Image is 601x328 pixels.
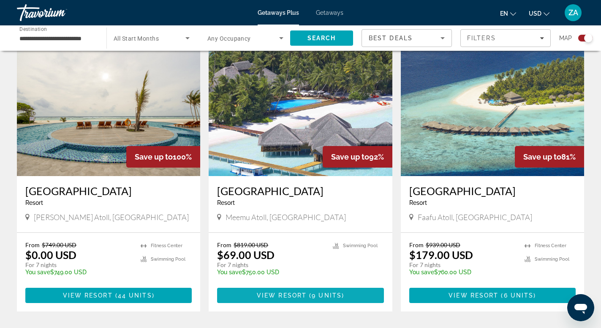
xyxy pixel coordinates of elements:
[316,9,343,16] a: Getaways
[535,256,569,262] span: Swimming Pool
[151,243,182,248] span: Fitness Center
[25,288,192,303] button: View Resort(44 units)
[307,35,336,41] span: Search
[209,41,392,176] img: Medhufushi Island Resort
[207,35,251,42] span: Any Occupancy
[567,294,594,321] iframe: Кнопка запуска окна обмена сообщениями
[504,292,534,299] span: 6 units
[426,241,460,248] span: $939.00 USD
[25,248,76,261] p: $0.00 USD
[369,35,413,41] span: Best Deals
[217,261,324,269] p: For 7 nights
[409,269,434,276] span: You save
[114,35,159,42] span: All Start Months
[42,241,76,248] span: $749.00 USD
[113,292,155,299] span: ( )
[151,256,185,262] span: Swimming Pool
[460,29,551,47] button: Filters
[19,26,47,32] span: Destination
[500,10,508,17] span: en
[217,248,275,261] p: $69.00 USD
[126,146,200,168] div: 100%
[343,243,378,248] span: Swimming Pool
[409,241,424,248] span: From
[323,146,392,168] div: 92%
[500,7,516,19] button: Change language
[409,269,516,276] p: $760.00 USD
[562,4,584,22] button: User Menu
[331,152,369,161] span: Save up to
[217,288,383,303] button: View Resort(9 units)
[217,241,231,248] span: From
[17,2,101,24] a: Travorium
[467,35,496,41] span: Filters
[568,8,578,17] span: ZA
[369,33,445,43] mat-select: Sort by
[515,146,584,168] div: 81%
[523,152,561,161] span: Save up to
[307,292,344,299] span: ( )
[258,9,299,16] a: Getaways Plus
[25,269,50,276] span: You save
[449,292,498,299] span: View Resort
[25,185,192,197] a: [GEOGRAPHIC_DATA]
[135,152,173,161] span: Save up to
[529,10,541,17] span: USD
[63,292,113,299] span: View Resort
[25,241,40,248] span: From
[409,261,516,269] p: For 7 nights
[312,292,342,299] span: 9 units
[217,269,242,276] span: You save
[409,248,473,261] p: $179.00 USD
[217,269,324,276] p: $750.00 USD
[498,292,536,299] span: ( )
[401,41,584,176] img: Filitheyo Island Resort
[17,41,200,176] img: Hondaafushi Island Resort
[409,199,427,206] span: Resort
[226,212,346,222] span: Meemu Atoll, [GEOGRAPHIC_DATA]
[217,199,235,206] span: Resort
[25,269,132,276] p: $749.00 USD
[257,292,307,299] span: View Resort
[418,212,532,222] span: Faafu Atoll, [GEOGRAPHIC_DATA]
[409,185,576,197] a: [GEOGRAPHIC_DATA]
[19,33,95,44] input: Select destination
[25,199,43,206] span: Resort
[234,241,268,248] span: $819.00 USD
[409,288,576,303] button: View Resort(6 units)
[217,185,383,197] a: [GEOGRAPHIC_DATA]
[34,212,189,222] span: [PERSON_NAME] Atoll, [GEOGRAPHIC_DATA]
[290,30,353,46] button: Search
[559,32,572,44] span: Map
[535,243,566,248] span: Fitness Center
[118,292,152,299] span: 44 units
[529,7,549,19] button: Change currency
[25,261,132,269] p: For 7 nights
